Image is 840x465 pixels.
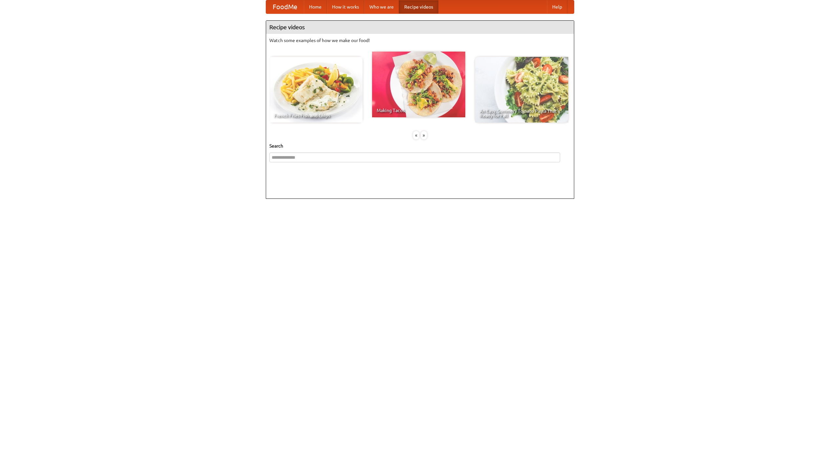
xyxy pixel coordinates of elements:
[327,0,364,13] a: How it works
[364,0,399,13] a: Who we are
[269,57,363,123] a: French Fries Fish and Chips
[399,0,438,13] a: Recipe videos
[372,52,465,117] a: Making Tacos
[377,108,461,113] span: Making Tacos
[480,109,564,118] span: An Easy, Summery Tomato Pasta That's Ready for Fall
[413,131,419,139] div: «
[304,0,327,13] a: Home
[269,143,571,149] h5: Search
[475,57,568,123] a: An Easy, Summery Tomato Pasta That's Ready for Fall
[274,113,358,118] span: French Fries Fish and Chips
[547,0,567,13] a: Help
[269,37,571,44] p: Watch some examples of how we make our food!
[266,0,304,13] a: FoodMe
[421,131,427,139] div: »
[266,21,574,34] h4: Recipe videos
